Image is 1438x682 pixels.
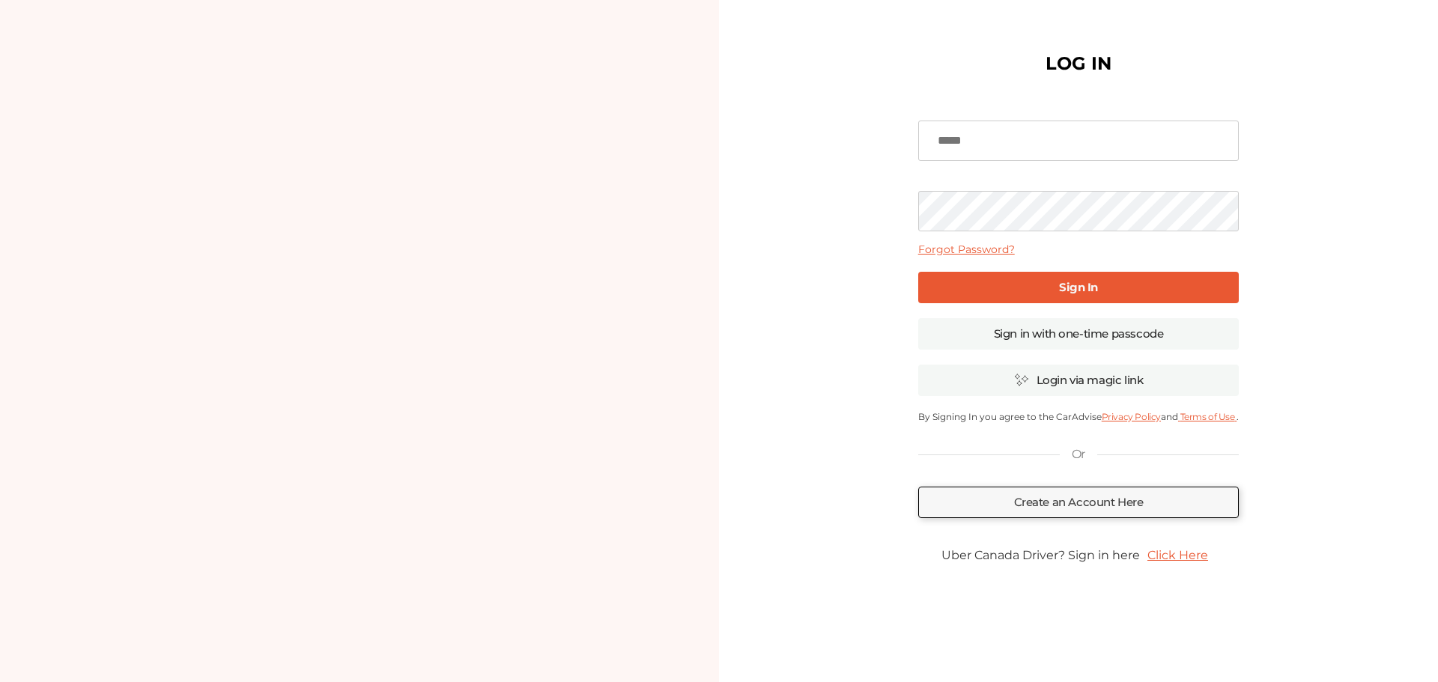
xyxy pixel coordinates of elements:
[918,487,1240,518] a: Create an Account Here
[1140,541,1216,570] a: Click Here
[1102,411,1161,422] a: Privacy Policy
[1059,280,1098,294] b: Sign In
[918,318,1240,350] a: Sign in with one-time passcode
[1072,446,1085,463] p: Or
[918,272,1240,303] a: Sign In
[918,243,1015,256] a: Forgot Password?
[1046,56,1111,71] h1: LOG IN
[941,548,1140,562] span: Uber Canada Driver? Sign in here
[1178,411,1237,422] a: Terms of Use
[918,411,1240,422] p: By Signing In you agree to the CarAdvise and .
[918,365,1240,396] a: Login via magic link
[1014,373,1029,387] img: magic_icon.32c66aac.svg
